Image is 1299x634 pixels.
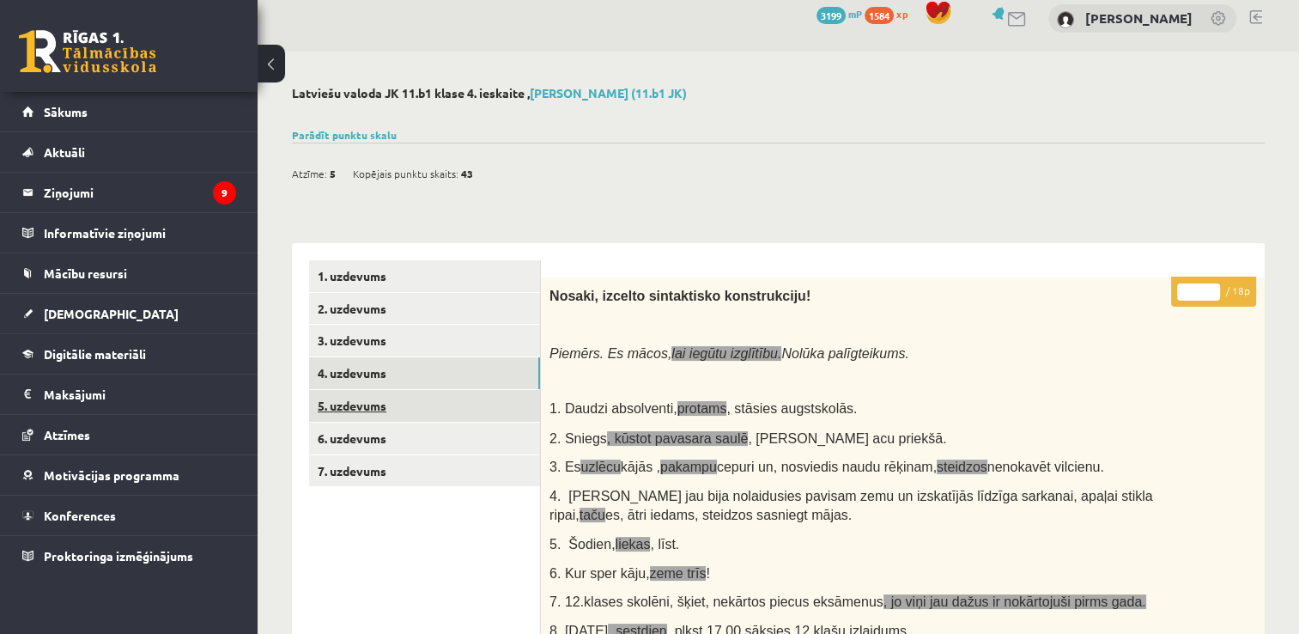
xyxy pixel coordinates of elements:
span: uzlēcu [580,460,620,474]
span: Konferences [44,508,116,523]
span: 6. Kur sper kāju, ! [549,566,710,581]
span: Kopējais punktu skaits: [353,161,458,186]
span: protams [677,401,727,416]
a: Proktoringa izmēģinājums [22,536,236,576]
a: 5. uzdevums [309,390,540,422]
a: 1584 xp [865,7,916,21]
span: Motivācijas programma [44,467,179,483]
legend: Informatīvie ziņojumi [44,213,236,253]
span: 1584 [865,7,894,24]
a: 3. uzdevums [309,325,540,357]
span: zeme trīs [650,566,707,581]
a: Konferences [22,496,236,535]
a: [DEMOGRAPHIC_DATA] [22,294,236,333]
span: steidzos [937,460,987,474]
span: Mācību resursi [44,265,127,281]
span: 4. [PERSON_NAME] jau bija nolaidusies pavisam zemu un izskatījās līdzīga sarkanai, apaļai stikla ... [549,489,1153,523]
legend: Maksājumi [44,375,236,414]
span: lai iegūtu izglītību. [671,346,781,361]
span: Digitālie materiāli [44,346,146,362]
span: liekas [616,537,651,552]
a: Mācību resursi [22,253,236,293]
span: [DEMOGRAPHIC_DATA] [44,306,179,321]
a: Digitālie materiāli [22,334,236,374]
span: Nosaki, izcelto sintaktisko konstrukciju! [549,289,810,303]
a: Aktuāli [22,132,236,172]
i: 9 [213,181,236,204]
span: 2. Sniegs , [PERSON_NAME] acu priekšā. [549,431,946,446]
span: 3199 [816,7,846,24]
legend: Ziņojumi [44,173,236,212]
span: Sākums [44,104,88,119]
span: Proktoringa izmēģinājums [44,548,193,564]
a: [PERSON_NAME] (11.b1 JK) [530,85,687,101]
span: 43 [461,161,473,186]
span: Atzīme: [292,161,327,186]
a: [PERSON_NAME] [1085,9,1193,27]
h2: Latviešu valoda JK 11.b1 klase 4. ieskaite , [292,86,1265,101]
a: Rīgas 1. Tālmācības vidusskola [19,30,156,73]
a: Atzīmes [22,415,236,454]
span: 7. 12.klases skolēni, šķiet, nekārtos piecus eksāmenus [549,594,1150,609]
a: 4. uzdevums [309,357,540,389]
a: 6. uzdevums [309,423,540,454]
span: 5. Šodien, , līst. [549,537,679,552]
img: Viktorija Borhova [1057,11,1074,28]
span: , kūstot pavasara saulē [607,431,749,446]
a: Ziņojumi9 [22,173,236,212]
a: 3199 mP [816,7,862,21]
span: , jo viņi jau dažus ir nokārtojuši pirms gada. [883,594,1146,609]
span: pakampu [660,460,717,474]
span: Atzīmes [44,427,90,442]
span: xp [896,7,907,21]
p: / 18p [1171,277,1256,307]
span: 1. Daudzi absolventi, , stāsies augstskolās. [549,401,857,416]
a: Maksājumi [22,375,236,414]
a: Parādīt punktu skalu [292,128,397,142]
span: Aktuāli [44,144,85,160]
a: 2. uzdevums [309,293,540,325]
a: Informatīvie ziņojumi [22,213,236,253]
a: 1. uzdevums [309,260,540,292]
span: mP [848,7,862,21]
a: Sākums [22,92,236,131]
a: 7. uzdevums [309,455,540,487]
span: taču [580,508,605,522]
span: Piemērs. Es mācos, Nolūka palīgteikums. [549,346,909,361]
a: Motivācijas programma [22,455,236,495]
span: 5 [330,161,336,186]
span: 3. Es kājās , cepuri un, nosviedis naudu rēķinam, nenokavēt vilcienu. [549,460,1104,474]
